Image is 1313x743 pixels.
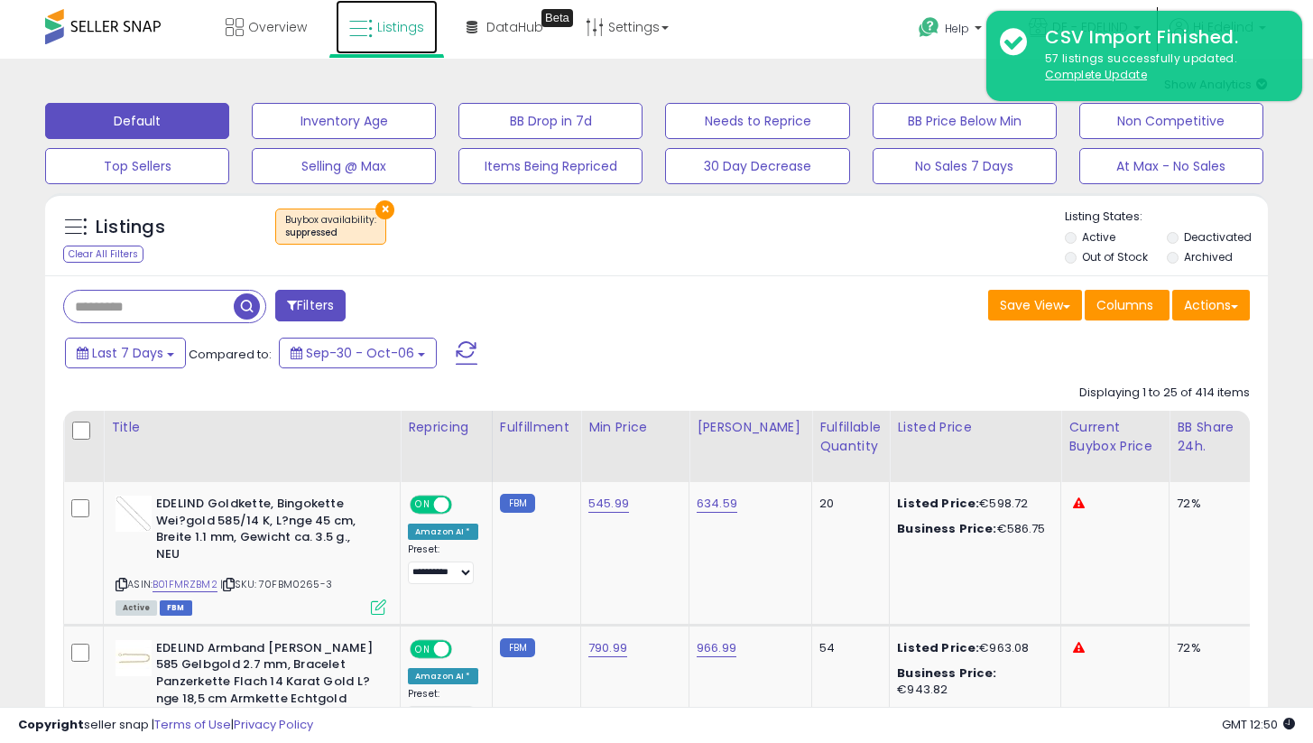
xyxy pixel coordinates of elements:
div: Tooltip anchor [541,9,573,27]
a: 634.59 [697,495,737,513]
div: Title [111,418,393,437]
button: Selling @ Max [252,148,436,184]
div: €586.75 [897,521,1047,537]
label: Archived [1184,249,1233,265]
label: Out of Stock [1082,249,1148,265]
span: ON [411,641,434,656]
b: Business Price: [897,664,996,682]
div: Displaying 1 to 25 of 414 items [1079,385,1250,402]
button: Last 7 Days [65,338,186,368]
i: Get Help [918,16,940,39]
a: Help [904,3,1000,59]
small: FBM [500,494,535,513]
b: EDELIND Goldkette, Bingokette Wei?gold 585/14 K, L?nge 45 cm, Breite 1.1 mm, Gewicht ca. 3.5 g., NEU [156,496,375,567]
div: 72% [1177,640,1236,656]
span: OFF [449,641,478,656]
div: 57 listings successfully updated. [1031,51,1289,84]
div: Preset: [408,688,478,729]
a: 966.99 [697,639,736,657]
span: ON [411,497,434,513]
span: Overview [248,18,307,36]
span: Listings [377,18,424,36]
b: Listed Price: [897,495,979,512]
div: Current Buybox Price [1068,418,1161,456]
div: Fulfillment [500,418,573,437]
a: 545.99 [588,495,629,513]
button: Default [45,103,229,139]
span: Sep-30 - Oct-06 [306,344,414,362]
button: Needs to Reprice [665,103,849,139]
div: Repricing [408,418,485,437]
button: × [375,200,394,219]
b: Business Price: [897,520,996,537]
button: Filters [275,290,346,321]
button: Columns [1085,290,1170,320]
button: 30 Day Decrease [665,148,849,184]
button: Non Competitive [1079,103,1263,139]
div: 72% [1177,496,1236,512]
button: Inventory Age [252,103,436,139]
h5: Listings [96,215,165,240]
div: [PERSON_NAME] [697,418,804,437]
span: 2025-10-14 12:50 GMT [1222,716,1295,733]
span: Compared to: [189,346,272,363]
div: Clear All Filters [63,246,143,263]
small: FBM [500,638,535,657]
span: All listings currently available for purchase on Amazon [116,600,157,616]
button: Actions [1172,290,1250,320]
button: No Sales 7 Days [873,148,1057,184]
div: Preset: [408,543,478,584]
a: Terms of Use [154,716,231,733]
img: 31l-Di8Av4L._SL40_.jpg [116,496,152,532]
label: Deactivated [1184,229,1252,245]
div: €943.82 [897,665,1047,698]
p: Listing States: [1065,209,1268,226]
span: FBM [160,600,192,616]
button: Items Being Repriced [458,148,643,184]
button: Save View [988,290,1082,320]
button: BB Drop in 7d [458,103,643,139]
span: Columns [1096,296,1153,314]
span: Last 7 Days [92,344,163,362]
div: ASIN: [116,496,386,613]
label: Active [1082,229,1115,245]
button: At Max - No Sales [1079,148,1263,184]
strong: Copyright [18,716,84,733]
div: Amazon AI * [408,524,478,540]
div: Min Price [588,418,681,437]
u: Complete Update [1045,67,1147,82]
span: OFF [449,497,478,513]
div: Amazon AI * [408,668,478,684]
button: Top Sellers [45,148,229,184]
a: Privacy Policy [234,716,313,733]
div: 20 [819,496,875,512]
div: BB Share 24h. [1177,418,1243,456]
b: Listed Price: [897,639,979,656]
div: CSV Import Finished. [1031,24,1289,51]
span: Buybox availability : [285,213,376,240]
img: 31jjsJZftDL._SL40_.jpg [116,640,152,676]
a: 790.99 [588,639,627,657]
div: €963.08 [897,640,1047,656]
div: Fulfillable Quantity [819,418,882,456]
div: seller snap | | [18,717,313,734]
div: €598.72 [897,496,1047,512]
span: Help [945,21,969,36]
button: Sep-30 - Oct-06 [279,338,437,368]
div: 54 [819,640,875,656]
a: B01FMRZBM2 [153,577,217,592]
button: BB Price Below Min [873,103,1057,139]
div: suppressed [285,227,376,239]
div: Listed Price [897,418,1053,437]
span: | SKU: 70FBM0265-3 [220,577,332,591]
span: DataHub [486,18,543,36]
